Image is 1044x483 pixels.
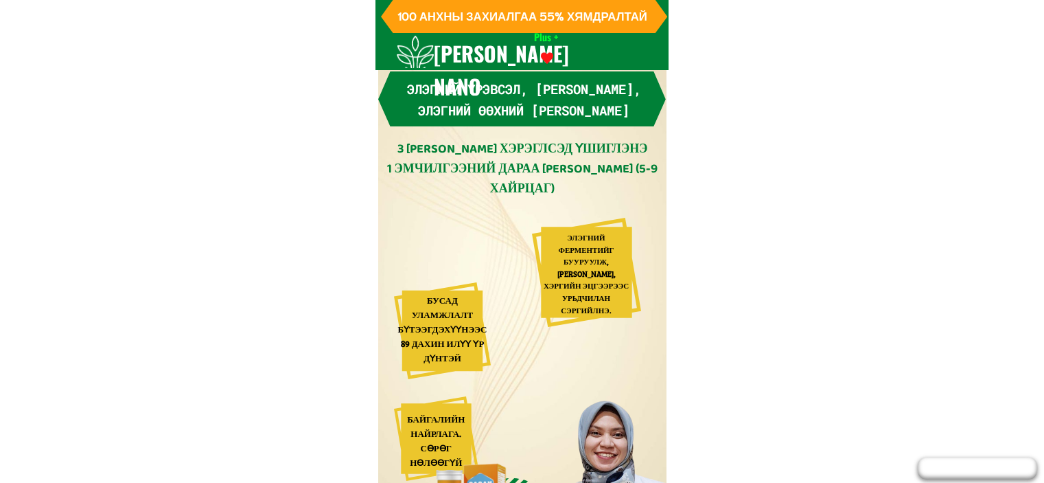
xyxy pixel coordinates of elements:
div: ЭЛЭГНИЙ ФЕРМЕНТИЙГ БУУРУУЛЖ, [PERSON_NAME], ХЭРГИЙН ЭЦГЭЭРЭЭС УРЬДЧИЛАН СЭРГИЙЛНЭ. [542,233,631,317]
div: 3 [PERSON_NAME] ХЭРЭГЛСЭД ҮШИГЛЭНЭ 1 ЭМЧИЛГЭЭНИЙ ДАРАА [PERSON_NAME] (5-9 ХАЙРЦАГ) [384,141,662,200]
h3: Элэгний үрэвсэл, [PERSON_NAME], элэгний өөхний [PERSON_NAME] [384,79,664,121]
div: БАЙГАЛИЙН НАЙРЛАГА. СӨРӨГ НӨЛӨӨГҮЙ [397,414,475,471]
div: БУСАД УЛАМЖЛАЛТ БҮТЭЭГДЭХҮҮНЭЭС 89 ДАХИН ИЛҮҮ ҮР ДҮНТЭЙ [398,295,487,366]
h3: [PERSON_NAME] NANO [434,37,586,103]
